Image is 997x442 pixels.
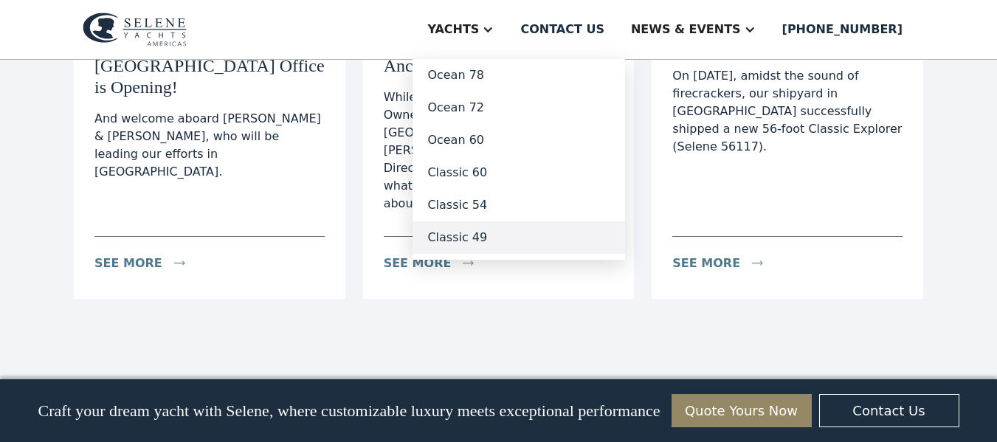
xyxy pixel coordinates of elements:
[94,255,162,272] div: see more
[427,21,479,38] div: Yachts
[413,156,625,189] a: Classic 60
[520,21,604,38] div: Contact us
[782,21,903,38] div: [PHONE_NUMBER]
[384,255,452,272] div: see more
[413,59,625,91] a: Ocean 78
[174,260,185,266] img: icon
[413,221,625,254] a: Classic 49
[384,89,614,213] div: While visiting the West Coast Selene Owners Rendezvous in beautiful [GEOGRAPHIC_DATA], [US_STATE]...
[672,255,740,272] div: see more
[819,394,959,427] a: Contact Us
[83,13,187,46] img: logo
[413,124,625,156] a: Ocean 60
[752,260,763,266] img: icon
[413,91,625,124] a: Ocean 72
[413,189,625,221] a: Classic 54
[38,401,660,421] p: Craft your dream yacht with Selene, where customizable luxury meets exceptional performance
[94,110,325,181] div: And welcome aboard [PERSON_NAME] & [PERSON_NAME], who will be leading our efforts in [GEOGRAPHIC_...
[463,260,474,266] img: icon
[631,21,741,38] div: News & EVENTS
[413,59,625,260] nav: Yachts
[672,67,903,156] div: On [DATE], amidst the sound of firecrackers, our shipyard in [GEOGRAPHIC_DATA] successfully shipp...
[672,394,812,427] a: Quote Yours Now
